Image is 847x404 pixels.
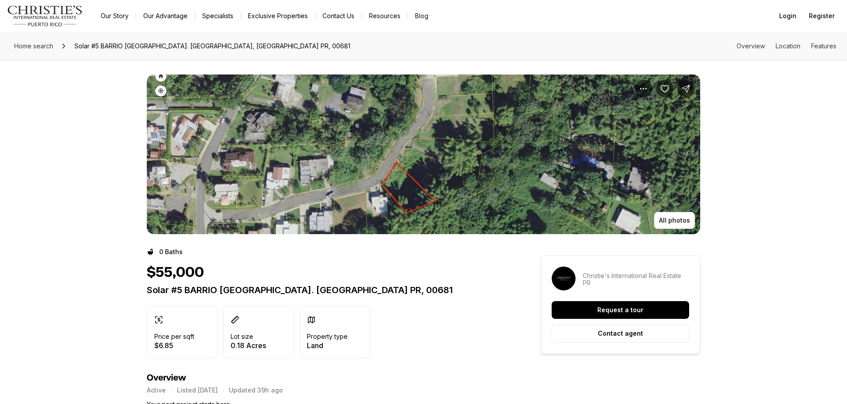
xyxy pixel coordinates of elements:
[597,306,643,314] p: Request a tour
[811,42,836,50] a: Skip to: Features
[737,42,765,50] a: Skip to: Overview
[147,75,700,234] button: View image gallery
[241,10,315,22] a: Exclusive Properties
[71,39,354,53] span: Solar #5 BARRIO [GEOGRAPHIC_DATA]. [GEOGRAPHIC_DATA], [GEOGRAPHIC_DATA] PR, 00681
[94,10,136,22] a: Our Story
[552,301,689,319] button: Request a tour
[231,333,253,340] p: Lot size
[656,80,674,98] button: Save Property: Solar #5 BARRIO MIRADERO. CALLE MONTE SINAI
[195,10,240,22] a: Specialists
[737,43,836,50] nav: Page section menu
[147,75,700,234] div: Listing Photos
[147,285,509,295] p: Solar #5 BARRIO [GEOGRAPHIC_DATA]. [GEOGRAPHIC_DATA] PR, 00681
[231,342,266,349] p: 0.18 Acres
[654,212,695,229] button: All photos
[809,12,835,20] span: Register
[307,333,348,340] p: Property type
[362,10,408,22] a: Resources
[136,10,195,22] a: Our Advantage
[659,217,690,224] p: All photos
[552,324,689,343] button: Contact agent
[147,75,700,234] li: 1 of 1
[154,342,194,349] p: $6.85
[776,42,800,50] a: Skip to: Location
[804,7,840,25] button: Register
[7,5,83,27] img: logo
[147,373,509,383] h4: Overview
[598,330,643,337] p: Contact agent
[177,387,218,394] p: Listed [DATE]
[159,248,183,255] p: 0 Baths
[774,7,802,25] button: Login
[229,387,283,394] p: Updated 39h ago
[583,272,689,286] p: Christie's International Real Estate PR
[154,333,194,340] p: Price per sqft
[315,10,361,22] button: Contact Us
[147,387,166,394] p: Active
[147,264,204,281] h1: $55,000
[635,80,652,98] button: Property options
[779,12,796,20] span: Login
[14,42,53,50] span: Home search
[307,342,348,349] p: Land
[677,80,695,98] button: Share Property: Solar #5 BARRIO MIRADERO. CALLE MONTE SINAI
[408,10,435,22] a: Blog
[11,39,57,53] a: Home search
